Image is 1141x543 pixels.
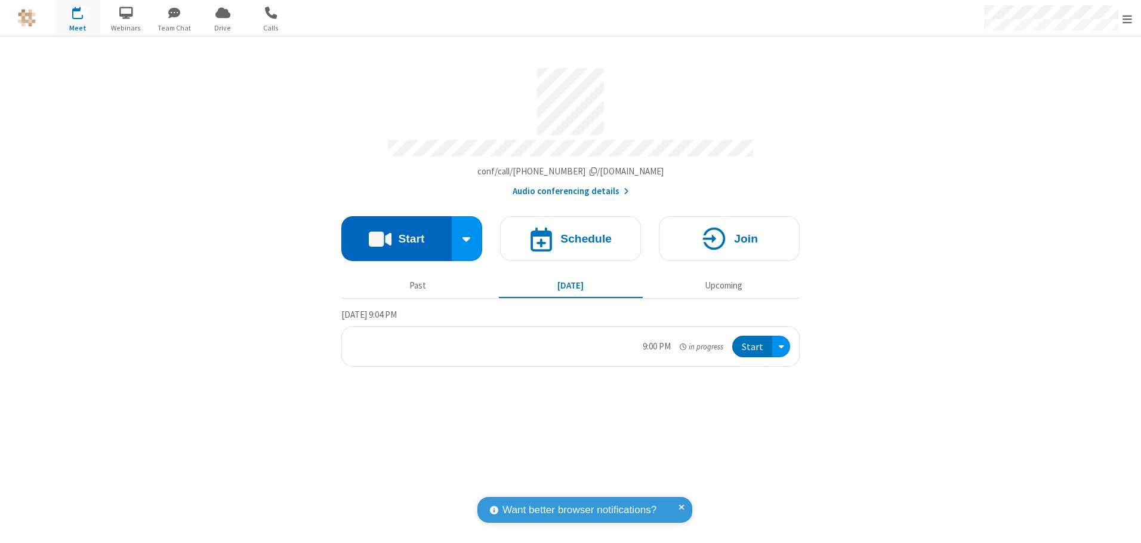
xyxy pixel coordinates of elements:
[341,216,452,261] button: Start
[398,233,424,244] h4: Start
[500,216,641,261] button: Schedule
[55,23,100,33] span: Meet
[249,23,294,33] span: Calls
[502,502,656,518] span: Want better browser notifications?
[346,274,490,297] button: Past
[643,340,671,354] div: 9:00 PM
[513,185,629,198] button: Audio conferencing details
[772,336,790,358] div: Open menu
[104,23,149,33] span: Webinars
[341,59,800,198] section: Account details
[680,341,723,352] em: in progress
[152,23,197,33] span: Team Chat
[452,216,483,261] div: Start conference options
[477,165,664,177] span: Copy my meeting room link
[652,274,795,297] button: Upcoming
[341,309,397,320] span: [DATE] 9:04 PM
[81,7,88,16] div: 1
[499,274,643,297] button: [DATE]
[732,336,772,358] button: Start
[18,9,36,27] img: QA Selenium DO NOT DELETE OR CHANGE
[659,216,800,261] button: Join
[341,308,800,367] section: Today's Meetings
[560,233,612,244] h4: Schedule
[734,233,758,244] h4: Join
[477,165,664,179] button: Copy my meeting room linkCopy my meeting room link
[201,23,245,33] span: Drive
